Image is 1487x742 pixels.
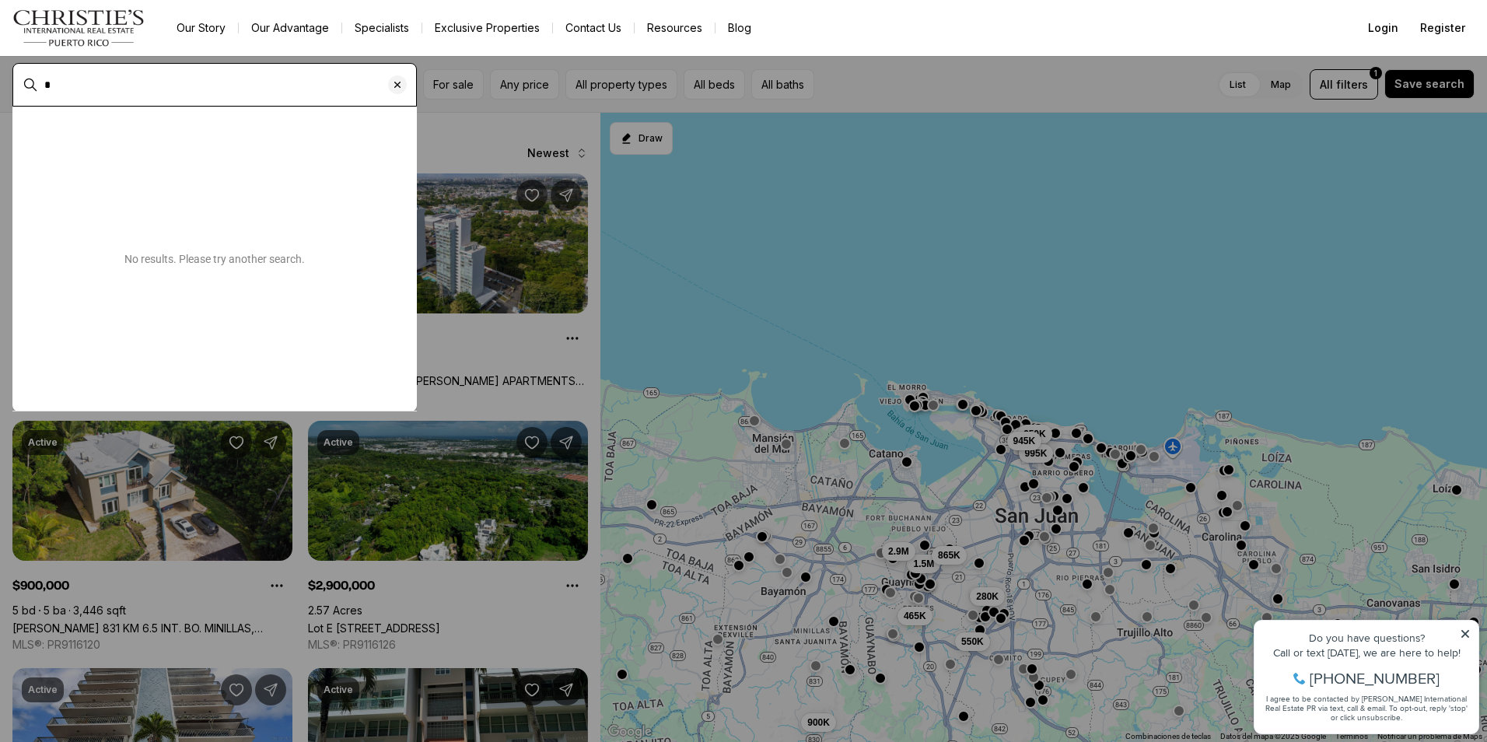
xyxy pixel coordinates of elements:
[342,17,422,39] a: Specialists
[239,17,341,39] a: Our Advantage
[1368,22,1398,34] span: Login
[16,35,225,46] div: Do you have questions?
[422,17,552,39] a: Exclusive Properties
[12,253,417,265] p: No results. Please try another search.
[635,17,715,39] a: Resources
[553,17,634,39] button: Contact Us
[64,73,194,89] span: [PHONE_NUMBER]
[164,17,238,39] a: Our Story
[388,64,416,106] button: Clear search input
[1359,12,1408,44] button: Login
[16,50,225,61] div: Call or text [DATE], we are here to help!
[19,96,222,125] span: I agree to be contacted by [PERSON_NAME] International Real Estate PR via text, call & email. To ...
[716,17,764,39] a: Blog
[1411,12,1475,44] button: Register
[12,9,145,47] img: logo
[1420,22,1465,34] span: Register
